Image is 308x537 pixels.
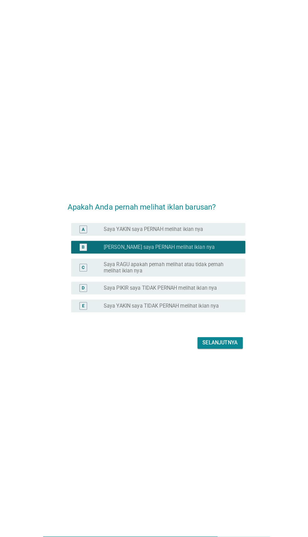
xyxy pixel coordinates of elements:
[102,240,212,247] label: [PERSON_NAME] saya PERNAH melihat iklan nya
[66,192,241,210] h2: Apakah Anda pernah melihat iklan barusan?
[200,334,234,342] div: Selanjutnya
[81,298,83,304] div: E
[195,332,239,343] button: Selanjutnya
[102,298,216,304] label: Saya YAKIN saya TIDAK PERNAH melihat iklan nya
[102,223,200,229] label: Saya YAKIN saya PERNAH melihat iklan nya
[80,260,83,267] div: C
[102,281,214,287] label: Saya PIKIR saya TIDAK PERNAH melihat iklan nya
[80,222,83,229] div: A
[80,280,83,287] div: D
[80,240,83,247] div: B
[102,257,232,270] label: Saya RAGU apakah pernah melihat atau tidak pernah melihat iklan nya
